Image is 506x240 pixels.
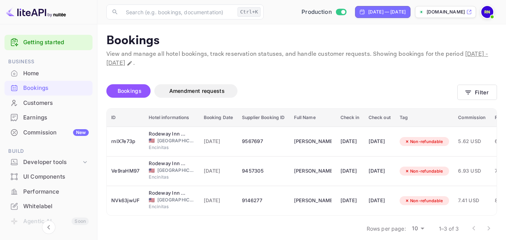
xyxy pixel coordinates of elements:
span: 7.41 USD [458,197,485,205]
span: Production [302,8,332,16]
div: Non-refundable [400,196,448,206]
th: Check in [336,109,364,127]
a: UI Components [4,170,93,183]
div: UI Components [23,173,89,181]
span: United States of America [149,198,155,203]
div: Ctrl+K [237,7,261,17]
a: Whitelabel [4,199,93,213]
div: Robert Nichols [294,136,331,148]
th: Full Name [290,109,336,127]
div: Developer tools [23,158,81,167]
span: [DATE] - [DATE] [106,50,488,67]
div: Rodeway Inn Encinitas North [149,189,186,197]
div: Whitelabel [4,199,93,214]
p: View and manage all hotel bookings, track reservation statuses, and handle customer requests. Sho... [106,50,497,68]
th: Commission [454,109,490,127]
a: Customers [4,96,93,110]
div: Robert Nichols [294,195,331,207]
a: CommissionNew [4,125,93,139]
div: Bookings [23,84,89,92]
button: Change date range [126,60,133,67]
div: Performance [23,188,89,196]
div: Earnings [4,110,93,125]
p: Rows per page: [367,225,406,233]
div: CommissionNew [4,125,93,140]
div: Switch to Sandbox mode [299,8,349,16]
span: Amendment requests [169,88,225,94]
div: [DATE] [369,165,391,177]
div: [DATE] [340,136,360,148]
div: New [73,129,89,136]
div: Commission [23,128,89,137]
div: 9457305 [242,165,285,177]
span: [GEOGRAPHIC_DATA] [157,167,195,174]
div: [DATE] [340,195,360,207]
span: Encinitas [149,203,186,210]
div: Developer tools [4,156,93,169]
span: Build [4,147,93,155]
div: 10 [409,223,427,234]
div: Rodeway Inn Encinitas North [149,160,186,167]
a: Performance [4,185,93,198]
th: Supplier Booking ID [237,109,289,127]
span: United States of America [149,138,155,143]
p: [DOMAIN_NAME] [427,9,465,15]
span: [DATE] [204,137,233,146]
a: Bookings [4,81,93,95]
div: Whitelabel [23,202,89,211]
img: LiteAPI logo [6,6,66,18]
button: Collapse navigation [42,221,55,234]
span: [GEOGRAPHIC_DATA] [157,197,195,203]
input: Search (e.g. bookings, documentation) [121,4,234,19]
div: Bookings [4,81,93,95]
div: Customers [4,96,93,110]
a: Getting started [23,38,89,47]
th: Booking Date [199,109,238,127]
div: Home [23,69,89,78]
div: [DATE] — [DATE] [368,9,406,15]
a: Earnings [4,110,93,124]
div: 9146277 [242,195,285,207]
span: [DATE] [204,197,233,205]
div: Home [4,66,93,81]
th: Hotel informations [144,109,199,127]
a: Home [4,66,93,80]
div: [DATE] [369,195,391,207]
div: Customers [23,99,89,107]
div: [DATE] [369,136,391,148]
span: 5.62 USD [458,137,485,146]
div: 9567697 [242,136,285,148]
span: [DATE] [204,167,233,175]
p: 1–3 of 3 [439,225,459,233]
span: Encinitas [149,144,186,151]
span: 6.93 USD [458,167,485,175]
th: Check out [364,109,395,127]
div: Robert Nichols [294,165,331,177]
div: Ve9raHM97 [111,165,140,177]
button: Filter [457,85,497,100]
span: [GEOGRAPHIC_DATA] [157,137,195,144]
th: ID [107,109,144,127]
th: Tag [395,109,454,127]
span: Business [4,58,93,66]
span: Encinitas [149,174,186,180]
div: Non-refundable [400,137,448,146]
span: Bookings [118,88,142,94]
div: Earnings [23,113,89,122]
div: rnlX7e73p [111,136,140,148]
div: Non-refundable [400,167,448,176]
div: NVk63jwUF [111,195,140,207]
div: Getting started [4,35,93,50]
img: robert nichols [481,6,493,18]
div: [DATE] [340,165,360,177]
div: account-settings tabs [106,84,457,98]
span: United States of America [149,168,155,173]
p: Bookings [106,33,497,48]
div: Rodeway Inn Encinitas North [149,130,186,138]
